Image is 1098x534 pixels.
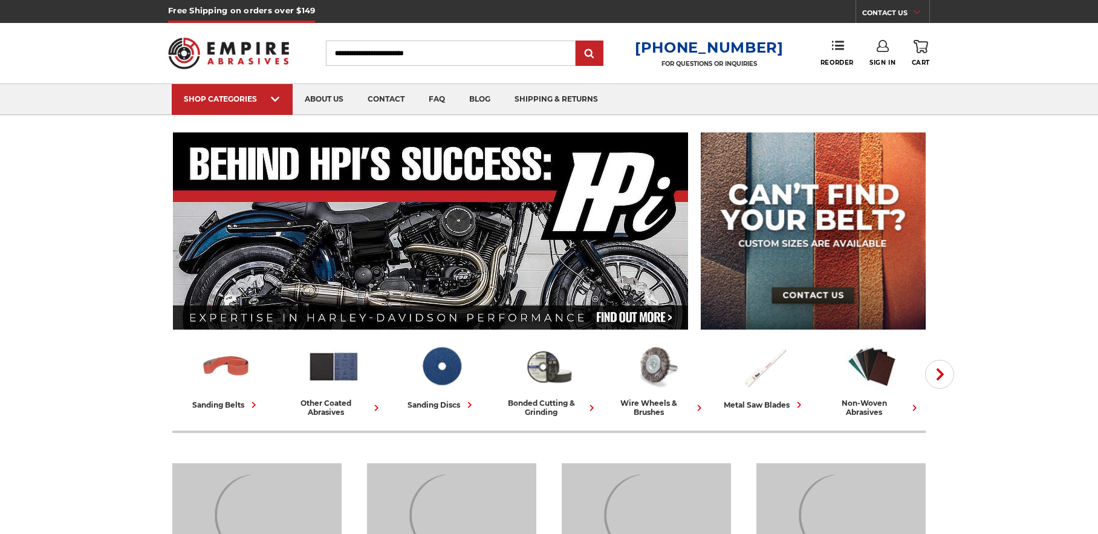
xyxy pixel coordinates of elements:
img: Non-woven Abrasives [845,340,898,392]
a: sanding discs [392,340,490,411]
div: metal saw blades [724,399,805,411]
img: promo banner for custom belts. [701,132,926,330]
p: FOR QUESTIONS OR INQUIRIES [635,60,784,68]
a: about us [293,84,356,115]
img: Wire Wheels & Brushes [630,340,683,392]
img: Sanding Belts [200,340,253,392]
img: Sanding Discs [415,340,468,392]
a: [PHONE_NUMBER] [635,39,784,56]
div: sanding discs [408,399,476,411]
a: bonded cutting & grinding [500,340,598,417]
a: contact [356,84,417,115]
img: Empire Abrasives [168,30,289,77]
img: Bonded Cutting & Grinding [522,340,576,392]
img: Other Coated Abrasives [307,340,360,392]
a: sanding belts [177,340,275,411]
a: Reorder [820,40,854,66]
button: Next [925,360,954,389]
a: wire wheels & brushes [608,340,706,417]
div: bonded cutting & grinding [500,399,598,417]
div: SHOP CATEGORIES [184,94,281,103]
span: Reorder [820,59,854,67]
span: Sign In [869,59,895,67]
div: other coated abrasives [285,399,383,417]
a: non-woven abrasives [823,340,921,417]
a: shipping & returns [502,84,610,115]
a: other coated abrasives [285,340,383,417]
a: faq [417,84,457,115]
div: sanding belts [192,399,260,411]
img: Metal Saw Blades [738,340,791,392]
a: metal saw blades [715,340,813,411]
input: Submit [577,42,602,66]
a: CONTACT US [862,6,929,23]
a: blog [457,84,502,115]
a: Cart [912,40,930,67]
img: Banner for an interview featuring Horsepower Inc who makes Harley performance upgrades featured o... [173,132,689,330]
div: non-woven abrasives [823,399,921,417]
div: wire wheels & brushes [608,399,706,417]
span: Cart [912,59,930,67]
